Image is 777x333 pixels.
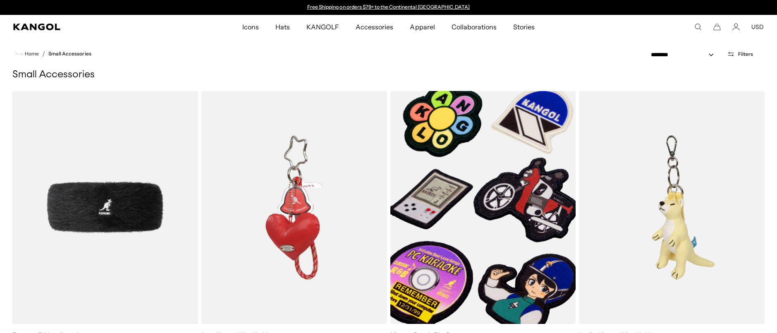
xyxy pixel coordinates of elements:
[242,15,259,39] span: Icons
[390,91,576,324] img: Manga Patch Pin Set
[304,4,474,11] div: Announcement
[694,23,702,31] summary: Search here
[306,15,339,39] span: KANGOLF
[23,51,39,57] span: Home
[304,4,474,11] slideshow-component: Announcement bar
[356,15,393,39] span: Accessories
[751,23,764,31] button: USD
[722,50,758,58] button: Open filters
[732,23,740,31] a: Account
[13,24,160,30] a: Kangol
[12,69,765,81] h1: Small Accessories
[234,15,267,39] a: Icons
[298,15,347,39] a: KANGOLF
[648,50,722,59] select: Sort by: Featured
[307,4,470,10] a: Free Shipping on orders $79+ to the Continental [GEOGRAPHIC_DATA]
[16,50,39,57] a: Home
[738,51,753,57] span: Filters
[304,4,474,11] div: 1 of 2
[452,15,497,39] span: Collaborations
[410,15,435,39] span: Apparel
[39,49,45,59] li: /
[402,15,443,39] a: Apparel
[12,91,198,324] img: Furgora® Headband
[267,15,298,39] a: Hats
[347,15,402,39] a: Accessories
[275,15,290,39] span: Hats
[513,15,535,39] span: Stories
[201,91,387,324] img: Icon Kangol Key Holder
[443,15,505,39] a: Collaborations
[579,91,765,324] img: Lucky Kangol Key Holder
[48,51,91,57] a: Small Accessories
[505,15,543,39] a: Stories
[713,23,721,31] button: Cart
